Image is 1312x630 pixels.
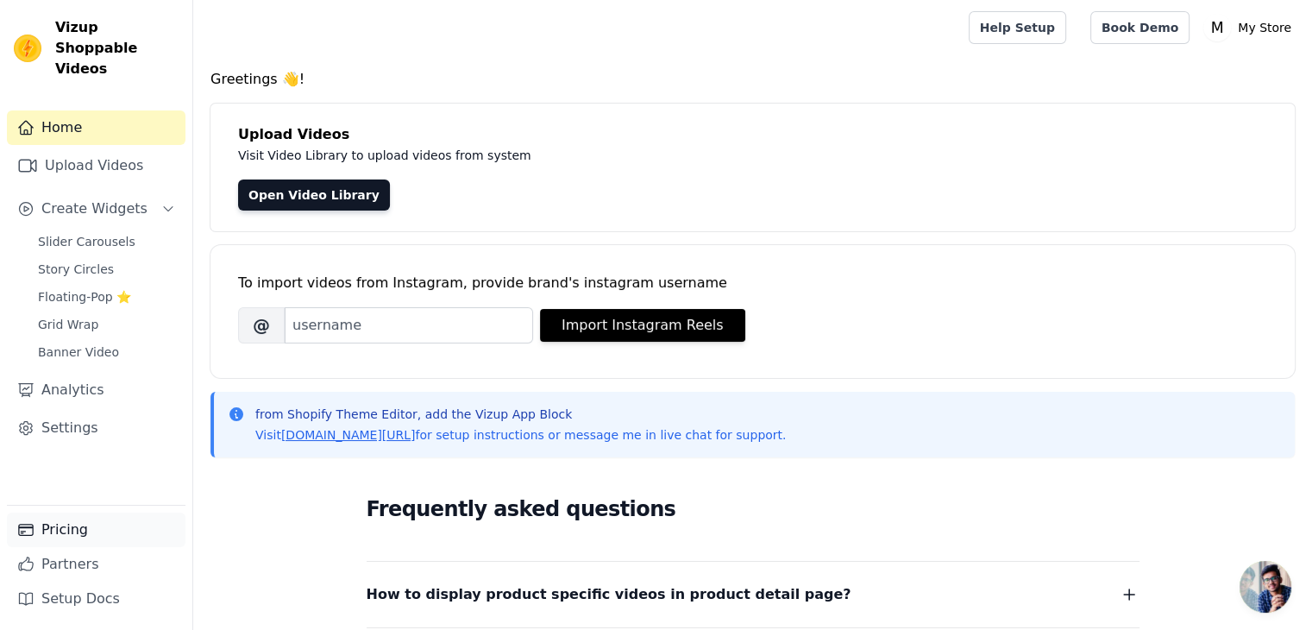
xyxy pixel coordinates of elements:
a: Help Setup [969,11,1066,44]
button: How to display product specific videos in product detail page? [367,583,1139,607]
a: Upload Videos [7,148,185,183]
img: Vizup [14,35,41,62]
p: Visit for setup instructions or message me in live chat for support. [255,426,786,444]
a: Grid Wrap [28,312,185,337]
span: Banner Video [38,343,119,361]
span: Story Circles [38,261,114,278]
h2: Frequently asked questions [367,492,1139,526]
span: @ [238,307,285,343]
a: Pricing [7,513,185,547]
span: Slider Carousels [38,233,135,250]
a: Slider Carousels [28,230,185,254]
a: [DOMAIN_NAME][URL] [281,428,416,442]
span: Vizup Shoppable Videos [55,17,179,79]
h4: Greetings 👋! [210,69,1295,90]
a: Analytics [7,373,185,407]
a: Home [7,110,185,145]
a: Settings [7,411,185,445]
p: from Shopify Theme Editor, add the Vizup App Block [255,406,786,423]
a: Partners [7,547,185,582]
span: Create Widgets [41,198,148,219]
button: Import Instagram Reels [540,309,745,342]
a: Open Video Library [238,180,390,211]
h4: Upload Videos [238,124,1267,145]
p: Visit Video Library to upload videos from system [238,145,1011,166]
input: username [285,307,533,343]
a: Story Circles [28,257,185,281]
span: Floating-Pop ⭐ [38,288,131,306]
div: To import videos from Instagram, provide brand's instagram username [238,273,1267,293]
button: M My Store [1203,12,1298,43]
text: M [1211,19,1224,36]
a: Floating-Pop ⭐ [28,285,185,309]
span: Grid Wrap [38,316,98,333]
span: How to display product specific videos in product detail page? [367,583,851,607]
a: Open chat [1240,561,1291,613]
a: Setup Docs [7,582,185,616]
p: My Store [1231,12,1298,43]
a: Book Demo [1090,11,1190,44]
button: Create Widgets [7,192,185,226]
a: Banner Video [28,340,185,364]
